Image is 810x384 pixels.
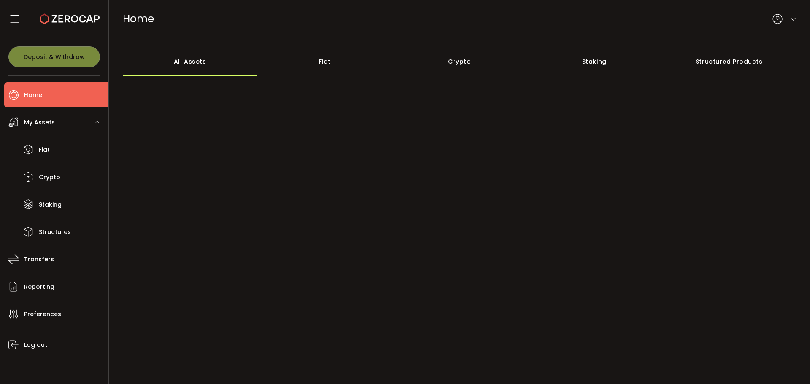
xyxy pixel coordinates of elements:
div: All Assets [123,47,258,76]
div: Staking [527,47,662,76]
span: Preferences [24,308,61,320]
span: Home [24,89,42,101]
div: Structured Products [662,47,797,76]
div: Fiat [257,47,392,76]
span: Reporting [24,281,54,293]
span: My Assets [24,116,55,129]
span: Structures [39,226,71,238]
button: Deposit & Withdraw [8,46,100,67]
span: Fiat [39,144,50,156]
span: Crypto [39,171,60,183]
span: Log out [24,339,47,351]
span: Deposit & Withdraw [24,54,85,60]
span: Transfers [24,253,54,266]
div: Crypto [392,47,527,76]
span: Home [123,11,154,26]
span: Staking [39,199,62,211]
